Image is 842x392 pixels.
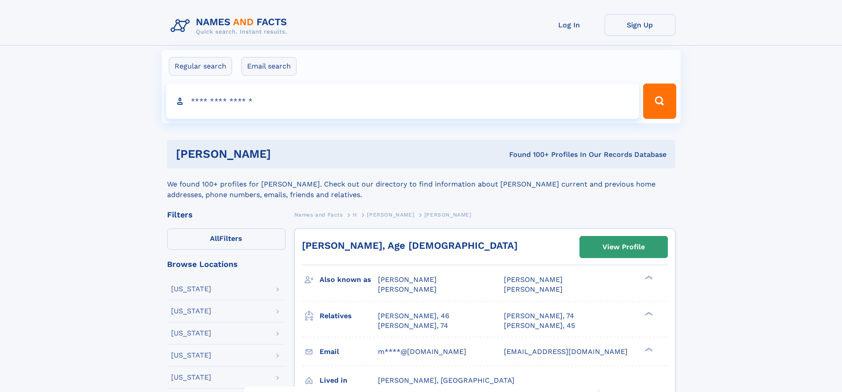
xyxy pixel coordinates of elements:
[378,311,450,321] a: [PERSON_NAME], 46
[320,272,378,287] h3: Also known as
[241,57,297,76] label: Email search
[504,321,575,331] a: [PERSON_NAME], 45
[171,374,211,381] div: [US_STATE]
[169,57,232,76] label: Regular search
[167,168,675,200] div: We found 100+ profiles for [PERSON_NAME]. Check out our directory to find information about [PERS...
[504,311,574,321] a: [PERSON_NAME], 74
[166,84,640,119] input: search input
[294,209,343,220] a: Names and Facts
[171,352,211,359] div: [US_STATE]
[643,346,653,352] div: ❯
[171,285,211,293] div: [US_STATE]
[534,14,605,36] a: Log In
[602,237,645,257] div: View Profile
[302,240,518,251] a: [PERSON_NAME], Age [DEMOGRAPHIC_DATA]
[167,14,294,38] img: Logo Names and Facts
[378,285,437,293] span: [PERSON_NAME]
[320,344,378,359] h3: Email
[580,236,667,258] a: View Profile
[424,212,472,218] span: [PERSON_NAME]
[171,330,211,337] div: [US_STATE]
[378,376,514,384] span: [PERSON_NAME], [GEOGRAPHIC_DATA]
[643,84,676,119] button: Search Button
[504,347,628,356] span: [EMAIL_ADDRESS][DOMAIN_NAME]
[643,311,653,316] div: ❯
[643,275,653,281] div: ❯
[320,308,378,323] h3: Relatives
[353,209,357,220] a: H
[167,211,286,219] div: Filters
[167,228,286,250] label: Filters
[320,373,378,388] h3: Lived in
[367,212,414,218] span: [PERSON_NAME]
[390,150,667,160] div: Found 100+ Profiles In Our Records Database
[353,212,357,218] span: H
[167,260,286,268] div: Browse Locations
[367,209,414,220] a: [PERSON_NAME]
[378,275,437,284] span: [PERSON_NAME]
[176,148,390,160] h1: [PERSON_NAME]
[210,234,219,243] span: All
[504,275,563,284] span: [PERSON_NAME]
[605,14,675,36] a: Sign Up
[504,285,563,293] span: [PERSON_NAME]
[378,321,448,331] a: [PERSON_NAME], 74
[171,308,211,315] div: [US_STATE]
